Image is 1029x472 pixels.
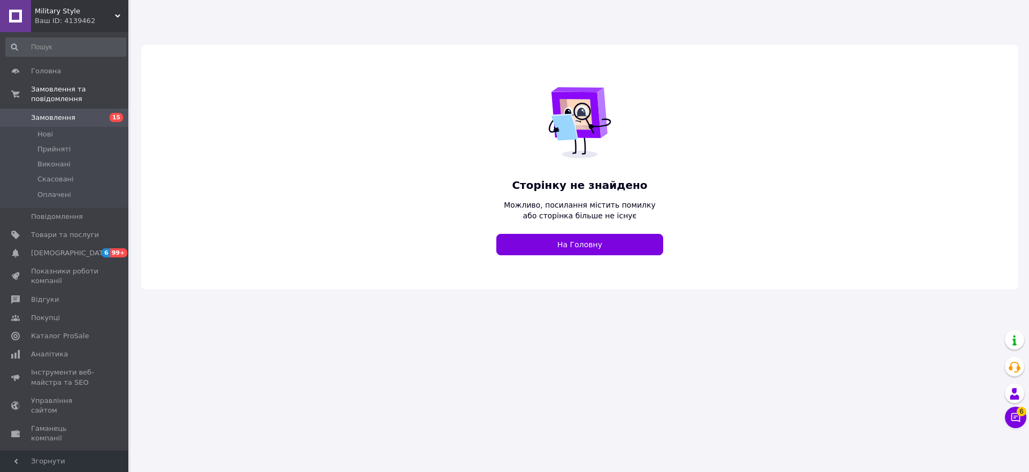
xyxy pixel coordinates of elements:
span: Інструменти веб-майстра та SEO [31,368,99,387]
span: Аналітика [31,349,68,359]
span: Каталог ProSale [31,331,89,341]
span: Можливо, посилання містить помилку або сторінка більше не існує [496,200,663,221]
input: Пошук [5,37,126,57]
span: Прийняті [37,144,71,154]
span: Нові [37,130,53,139]
span: Замовлення та повідомлення [31,85,128,104]
span: Скасовані [37,174,74,184]
span: [DEMOGRAPHIC_DATA] [31,248,110,258]
span: Сторінку не знайдено [496,178,663,193]
span: Повідомлення [31,212,83,222]
span: Управління сайтом [31,396,99,415]
span: Покупці [31,313,60,323]
button: Чат з покупцем6 [1005,407,1026,428]
span: Виконані [37,159,71,169]
span: Товари та послуги [31,230,99,240]
span: 15 [110,113,123,122]
span: 6 [1017,407,1026,416]
span: 6 [102,248,110,257]
span: Показники роботи компанії [31,267,99,286]
a: На Головну [496,234,663,255]
div: Ваш ID: 4139462 [35,16,128,26]
span: Military Style [35,6,115,16]
span: 99+ [110,248,128,257]
span: Гаманець компанії [31,424,99,443]
span: Замовлення [31,113,75,123]
span: Оплачені [37,190,71,200]
span: Відгуки [31,295,59,304]
span: Головна [31,66,61,76]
